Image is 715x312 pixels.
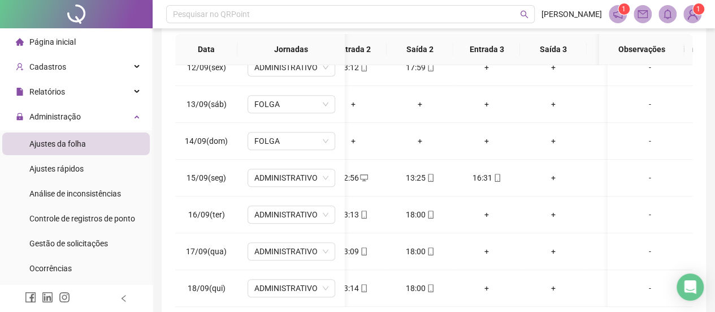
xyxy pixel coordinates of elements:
div: 18:00 [396,282,444,294]
div: + [596,61,644,74]
span: 12/09(sex) [187,63,226,72]
span: Controle de registros de ponto [29,214,135,223]
span: 18/09(qui) [188,284,226,293]
span: mobile [492,174,501,182]
div: 16:31 [462,172,511,184]
div: + [396,135,444,147]
div: - [617,61,683,74]
span: mobile [426,284,435,292]
div: + [596,172,644,184]
span: ADMINISTRATIVO [254,280,328,297]
span: mobile [426,63,435,71]
div: 12:56 [329,172,378,184]
th: Observações [599,34,684,65]
span: 17/09(qua) [186,247,227,256]
div: 13:14 [329,282,378,294]
span: bell [662,9,673,19]
div: + [529,245,578,258]
span: mail [638,9,648,19]
th: Entrada 4 [587,34,653,65]
span: Observações [608,43,675,55]
span: notification [613,9,623,19]
span: facebook [25,292,36,303]
th: Entrada 2 [320,34,387,65]
span: Cadastros [29,62,66,71]
div: + [462,245,511,258]
span: Administração [29,112,81,121]
div: + [396,98,444,110]
div: 13:09 [329,245,378,258]
span: mobile [359,211,368,219]
span: Relatórios [29,87,65,96]
div: + [462,208,511,221]
th: Data [175,34,237,65]
div: + [462,98,511,110]
div: + [596,135,644,147]
div: + [596,245,644,258]
span: 14/09(dom) [185,136,228,146]
span: instagram [59,292,70,303]
span: ADMINISTRATIVO [254,243,328,260]
span: mobile [426,247,435,255]
span: home [16,38,24,46]
th: Entrada 3 [453,34,520,65]
img: 81618 [684,6,701,23]
div: 13:25 [396,172,444,184]
span: Ajustes da folha [29,139,86,148]
span: mobile [426,211,435,219]
th: Saída 3 [520,34,587,65]
span: 15/09(seg) [187,173,226,182]
span: ADMINISTRATIVO [254,59,328,76]
span: mobile [359,63,368,71]
div: + [596,208,644,221]
span: Análise de inconsistências [29,189,121,198]
span: Ajustes rápidos [29,164,84,173]
span: file [16,88,24,96]
div: 13:13 [329,208,378,221]
div: + [462,135,511,147]
span: FOLGA [254,96,328,113]
span: 1 [622,5,626,13]
div: - [617,245,683,258]
span: linkedin [42,292,53,303]
sup: Atualize o seu contato no menu Meus Dados [693,3,704,15]
div: + [329,135,378,147]
div: + [529,135,578,147]
div: + [529,282,578,294]
span: Ocorrências [29,264,72,273]
span: FOLGA [254,133,328,149]
span: search [520,10,528,19]
span: 16/09(ter) [188,210,225,219]
span: 13/09(sáb) [187,100,227,109]
div: - [617,208,683,221]
div: - [617,282,683,294]
div: + [329,98,378,110]
div: + [529,61,578,74]
span: Gestão de solicitações [29,239,108,248]
span: mobile [359,247,368,255]
span: mobile [359,284,368,292]
div: - [617,98,683,110]
div: - [617,135,683,147]
span: left [120,294,128,302]
th: Saída 2 [387,34,453,65]
span: ADMINISTRATIVO [254,169,328,186]
div: 18:00 [396,245,444,258]
div: Open Intercom Messenger [677,273,704,301]
sup: 1 [618,3,630,15]
div: + [596,282,644,294]
div: + [462,61,511,74]
div: - [617,172,683,184]
span: [PERSON_NAME] [541,8,602,20]
div: + [529,208,578,221]
th: Jornadas [237,34,345,65]
span: ADMINISTRATIVO [254,206,328,223]
div: 13:12 [329,61,378,74]
div: + [596,98,644,110]
div: + [529,172,578,184]
div: + [529,98,578,110]
div: 17:59 [396,61,444,74]
div: 18:00 [396,208,444,221]
span: Página inicial [29,37,76,46]
span: mobile [426,174,435,182]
